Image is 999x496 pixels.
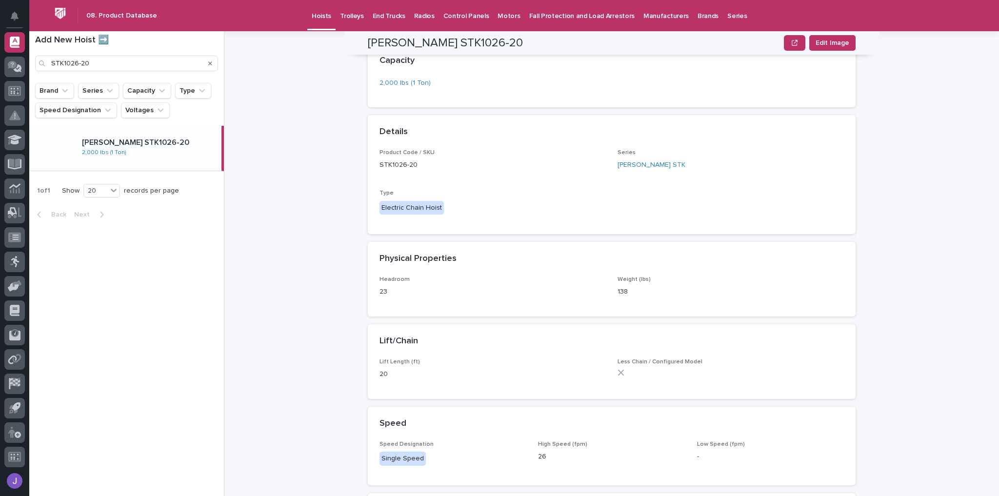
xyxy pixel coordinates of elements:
[175,83,211,99] button: Type
[538,441,587,447] span: High Speed (fpm)
[618,287,844,297] p: 138
[380,190,394,196] span: Type
[618,150,636,156] span: Series
[697,441,745,447] span: Low Speed (fpm)
[618,277,651,282] span: Weight (lbs)
[62,187,80,195] p: Show
[35,83,74,99] button: Brand
[380,127,408,138] h2: Details
[809,35,856,51] button: Edit Image
[35,56,218,71] input: Search
[380,201,444,215] div: Electric Chain Hoist
[35,35,218,46] h1: Add New Hoist ➡️
[124,187,179,195] p: records per page
[380,160,606,170] p: STK1026-20
[82,138,218,147] p: [PERSON_NAME] STK1026-20
[35,102,117,118] button: Speed Designation
[380,452,426,466] div: Single Speed
[697,452,844,462] p: -
[380,78,431,88] a: 2,000 lbs (1 Ton)
[121,102,170,118] button: Voltages
[380,287,606,297] p: 23
[82,149,126,156] a: 2,000 lbs (1 Ton)
[380,277,410,282] span: Headroom
[816,38,849,48] span: Edit Image
[70,210,112,219] button: Next
[380,336,418,347] h2: Lift/Chain
[29,179,58,203] p: 1 of 1
[618,359,702,365] span: Less Chain / Configured Model
[84,186,107,196] div: 20
[29,126,224,171] a: [PERSON_NAME] STK1026-202,000 lbs (1 Ton)
[12,12,25,27] div: Notifications
[123,83,171,99] button: Capacity
[4,6,25,26] button: Notifications
[380,254,457,264] h2: Physical Properties
[86,12,157,20] h2: 08. Product Database
[380,369,606,379] p: 20
[618,160,685,170] a: [PERSON_NAME] STK
[380,359,420,365] span: Lift Length (ft)
[45,211,66,218] span: Back
[4,471,25,491] button: users-avatar
[538,452,685,462] p: 26
[74,211,96,218] span: Next
[380,441,434,447] span: Speed Designation
[380,56,415,66] h2: Capacity
[368,36,523,50] h2: [PERSON_NAME] STK1026-20
[380,150,435,156] span: Product Code / SKU
[29,210,70,219] button: Back
[380,418,406,429] h2: Speed
[51,4,69,22] img: Workspace Logo
[78,83,119,99] button: Series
